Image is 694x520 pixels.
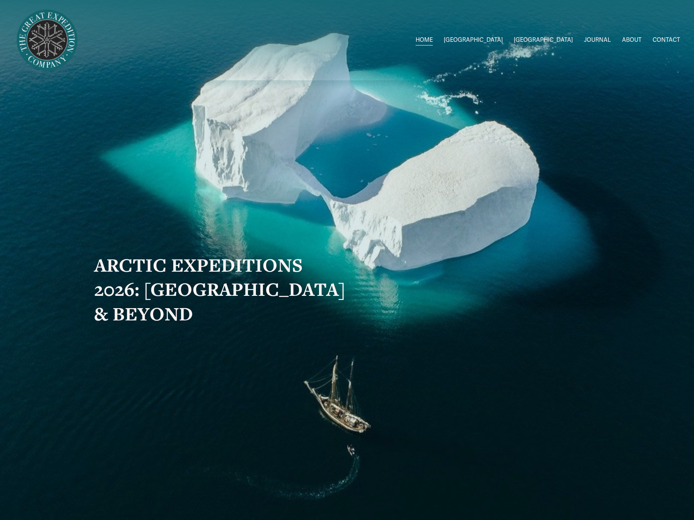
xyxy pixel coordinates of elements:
a: folder dropdown [514,34,573,46]
img: Arctic Expeditions [14,7,80,73]
a: ABOUT [622,34,642,46]
a: HOME [416,34,433,46]
a: JOURNAL [584,34,611,46]
span: [GEOGRAPHIC_DATA] [444,35,503,45]
strong: ARCTIC EXPEDITIONS 2026: [GEOGRAPHIC_DATA] & BEYOND [94,252,350,326]
a: CONTACT [653,34,680,46]
a: folder dropdown [444,34,503,46]
span: [GEOGRAPHIC_DATA] [514,35,573,45]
